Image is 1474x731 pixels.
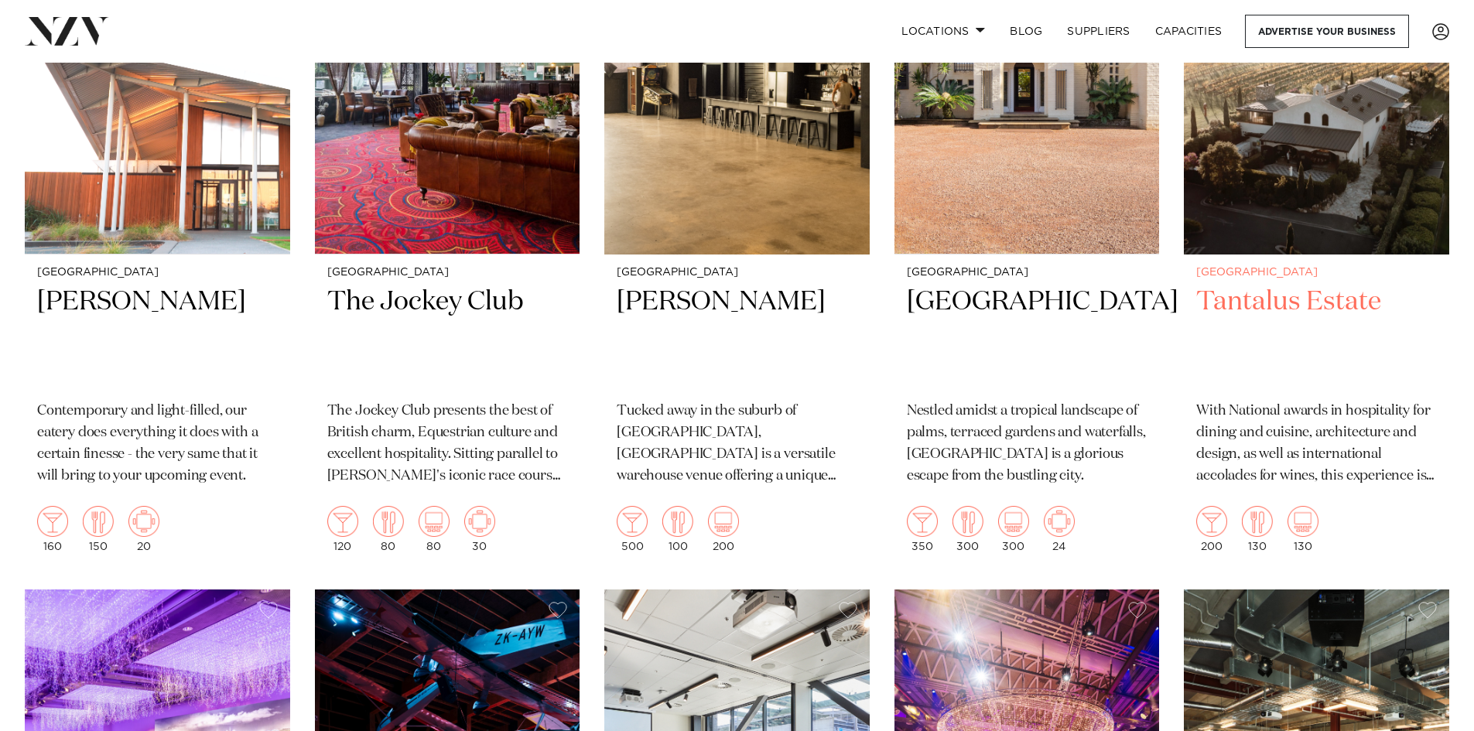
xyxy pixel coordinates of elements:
[889,15,997,48] a: Locations
[617,285,857,389] h2: [PERSON_NAME]
[998,506,1029,552] div: 300
[327,285,568,389] h2: The Jockey Club
[1196,506,1227,552] div: 200
[617,506,648,552] div: 500
[907,401,1147,487] p: Nestled amidst a tropical landscape of palms, terraced gardens and waterfalls, [GEOGRAPHIC_DATA] ...
[998,506,1029,537] img: theatre.png
[708,506,739,552] div: 200
[37,506,68,537] img: cocktail.png
[37,267,278,278] small: [GEOGRAPHIC_DATA]
[617,401,857,487] p: Tucked away in the suburb of [GEOGRAPHIC_DATA], [GEOGRAPHIC_DATA] is a versatile warehouse venue ...
[1196,401,1437,487] p: With National awards in hospitality for dining and cuisine, architecture and design, as well as i...
[1288,506,1318,552] div: 130
[662,506,693,552] div: 100
[37,401,278,487] p: Contemporary and light-filled, our eatery does everything it does with a certain finesse - the ve...
[952,506,983,537] img: dining.png
[327,506,358,552] div: 120
[83,506,114,537] img: dining.png
[373,506,404,552] div: 80
[1196,506,1227,537] img: cocktail.png
[997,15,1055,48] a: BLOG
[419,506,450,537] img: theatre.png
[907,506,938,552] div: 350
[907,267,1147,278] small: [GEOGRAPHIC_DATA]
[25,17,109,45] img: nzv-logo.png
[1245,15,1409,48] a: Advertise your business
[1196,285,1437,389] h2: Tantalus Estate
[617,506,648,537] img: cocktail.png
[617,267,857,278] small: [GEOGRAPHIC_DATA]
[708,506,739,537] img: theatre.png
[1055,15,1142,48] a: SUPPLIERS
[1044,506,1075,552] div: 24
[464,506,495,552] div: 30
[1242,506,1273,552] div: 130
[1242,506,1273,537] img: dining.png
[128,506,159,537] img: meeting.png
[662,506,693,537] img: dining.png
[952,506,983,552] div: 300
[327,267,568,278] small: [GEOGRAPHIC_DATA]
[1288,506,1318,537] img: theatre.png
[327,506,358,537] img: cocktail.png
[1196,267,1437,278] small: [GEOGRAPHIC_DATA]
[419,506,450,552] div: 80
[907,285,1147,389] h2: [GEOGRAPHIC_DATA]
[128,506,159,552] div: 20
[907,506,938,537] img: cocktail.png
[373,506,404,537] img: dining.png
[1143,15,1235,48] a: Capacities
[37,285,278,389] h2: [PERSON_NAME]
[327,401,568,487] p: The Jockey Club presents the best of British charm, Equestrian culture and excellent hospitality....
[37,506,68,552] div: 160
[83,506,114,552] div: 150
[1044,506,1075,537] img: meeting.png
[464,506,495,537] img: meeting.png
